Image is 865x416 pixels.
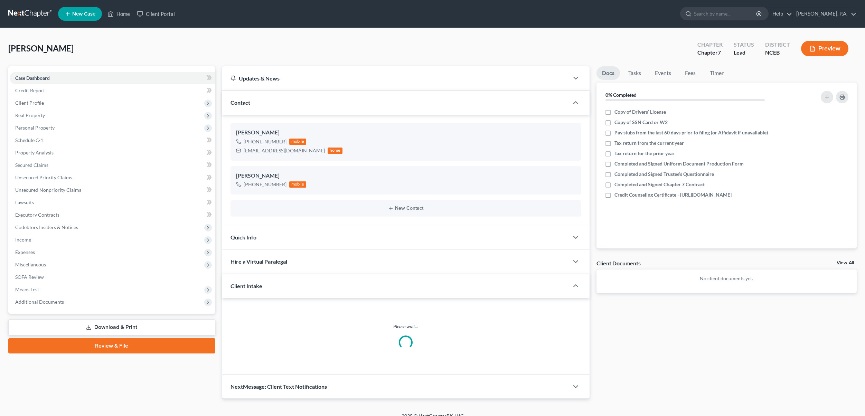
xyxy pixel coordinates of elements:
span: Property Analysis [15,150,54,155]
span: Miscellaneous [15,262,46,267]
a: Lawsuits [10,196,215,209]
div: Updates & News [231,75,561,82]
span: Additional Documents [15,299,64,305]
span: Tax return for the prior year [614,150,675,157]
span: Personal Property [15,125,55,131]
span: Executory Contracts [15,212,59,218]
a: Docs [596,66,620,80]
a: Property Analysis [10,146,215,159]
button: Preview [801,41,848,56]
span: Schedule C-1 [15,137,43,143]
span: Unsecured Nonpriority Claims [15,187,81,193]
a: Tasks [623,66,647,80]
span: Pay stubs from the last 60 days prior to filing (or Affidavit if unavailable) [614,129,768,136]
span: Lawsuits [15,199,34,205]
input: Search by name... [694,7,757,20]
a: Help [769,8,792,20]
span: Expenses [15,249,35,255]
div: NCEB [765,49,790,57]
div: Lead [734,49,754,57]
span: SOFA Review [15,274,44,280]
span: 7 [718,49,721,56]
div: Status [734,41,754,49]
span: Secured Claims [15,162,48,168]
a: Download & Print [8,319,215,335]
a: Home [104,8,133,20]
a: Case Dashboard [10,72,215,84]
span: Credit Report [15,87,45,93]
span: Quick Info [231,234,256,240]
div: mobile [289,139,307,145]
a: Unsecured Nonpriority Claims [10,184,215,196]
a: [PERSON_NAME], P.A. [793,8,856,20]
span: [PERSON_NAME] [8,43,74,53]
strong: 0% Completed [605,92,637,98]
div: [PERSON_NAME] [236,129,576,137]
a: Secured Claims [10,159,215,171]
div: home [328,148,343,154]
span: Completed and Signed Uniform Document Production Form [614,160,744,167]
span: Codebtors Insiders & Notices [15,224,78,230]
a: Executory Contracts [10,209,215,221]
span: Means Test [15,286,39,292]
div: [PHONE_NUMBER] [244,138,286,145]
p: No client documents yet. [602,275,851,282]
a: Unsecured Priority Claims [10,171,215,184]
div: [PERSON_NAME] [236,172,576,180]
span: Copy of Drivers’ License [614,108,666,115]
p: Please wait... [231,323,581,330]
span: Completed and Signed Trustee’s Questionnaire [614,171,714,178]
span: Client Intake [231,283,262,289]
div: Chapter [697,41,723,49]
a: Credit Report [10,84,215,97]
span: Client Profile [15,100,44,106]
span: Income [15,237,31,243]
span: Completed and Signed Chapter 7 Contract [614,181,705,188]
div: [EMAIL_ADDRESS][DOMAIN_NAME] [244,147,325,154]
a: Fees [679,66,702,80]
div: Chapter [697,49,723,57]
span: Unsecured Priority Claims [15,174,72,180]
span: Tax return from the current year [614,140,684,146]
a: Timer [704,66,729,80]
a: View All [837,261,854,265]
span: New Case [72,11,95,17]
a: Events [649,66,677,80]
span: Contact [231,99,250,106]
div: [PHONE_NUMBER] [244,181,286,188]
span: Credit Counseling Certificate - [URL][DOMAIN_NAME] [614,191,732,198]
a: SOFA Review [10,271,215,283]
span: Case Dashboard [15,75,50,81]
a: Client Portal [133,8,178,20]
a: Review & File [8,338,215,353]
span: NextMessage: Client Text Notifications [231,383,327,390]
span: Copy of SSN Card or W2 [614,119,668,126]
div: mobile [289,181,307,188]
button: New Contact [236,206,576,211]
a: Schedule C-1 [10,134,215,146]
div: Client Documents [596,259,641,267]
span: Hire a Virtual Paralegal [231,258,287,265]
div: District [765,41,790,49]
span: Real Property [15,112,45,118]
